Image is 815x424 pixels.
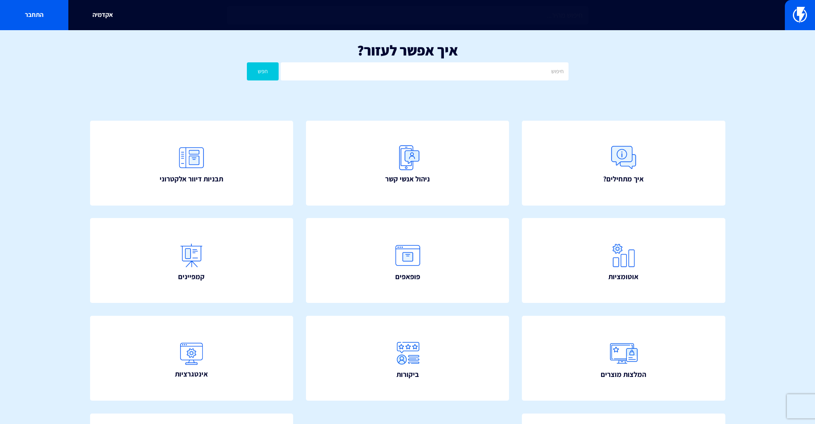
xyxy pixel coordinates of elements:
[90,218,294,303] a: קמפיינים
[385,174,430,184] span: ניהול אנשי קשר
[281,62,568,80] input: חיפוש
[603,174,644,184] span: איך מתחילים?
[395,272,420,282] span: פופאפים
[522,121,725,206] a: איך מתחילים?
[247,62,279,80] button: חפש
[608,272,638,282] span: אוטומציות
[227,6,589,25] input: חיפוש מהיר...
[178,272,205,282] span: קמפיינים
[306,316,509,401] a: ביקורות
[12,42,803,58] h1: איך אפשר לעזור?
[306,121,509,206] a: ניהול אנשי קשר
[396,369,419,380] span: ביקורות
[90,316,294,401] a: אינטגרציות
[306,218,509,303] a: פופאפים
[160,174,223,184] span: תבניות דיוור אלקטרוני
[601,369,646,380] span: המלצות מוצרים
[90,121,294,206] a: תבניות דיוור אלקטרוני
[522,218,725,303] a: אוטומציות
[175,369,208,379] span: אינטגרציות
[522,316,725,401] a: המלצות מוצרים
